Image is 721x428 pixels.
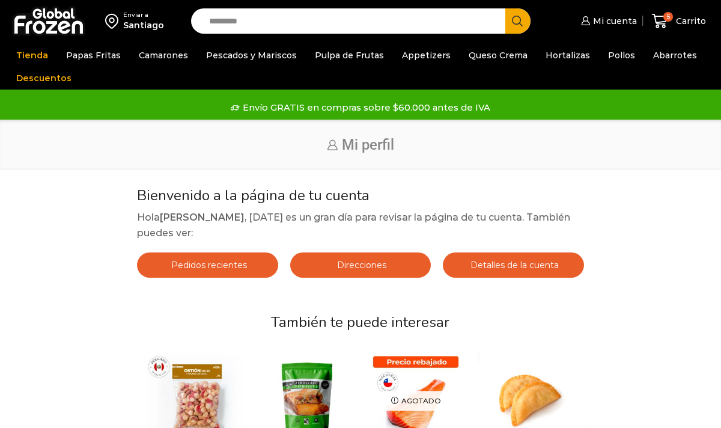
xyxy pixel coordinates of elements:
[342,136,394,153] span: Mi perfil
[673,15,706,27] span: Carrito
[168,260,247,271] span: Pedidos recientes
[10,44,54,67] a: Tienda
[200,44,303,67] a: Pescados y Mariscos
[463,44,534,67] a: Queso Crema
[602,44,641,67] a: Pollos
[443,252,583,278] a: Detalles de la cuenta
[10,67,78,90] a: Descuentos
[160,212,245,223] strong: [PERSON_NAME]
[663,12,673,22] span: 5
[647,44,703,67] a: Abarrotes
[60,44,127,67] a: Papas Fritas
[290,252,431,278] a: Direcciones
[334,260,386,271] span: Direcciones
[271,313,449,332] span: También te puede interesar
[578,9,637,33] a: Mi cuenta
[383,391,449,411] p: Agotado
[137,210,583,240] p: Hola , [DATE] es un gran día para revisar la página de tu cuenta. También puedes ver:
[123,11,164,19] div: Enviar a
[309,44,390,67] a: Pulpa de Frutas
[505,8,531,34] button: Search button
[590,15,637,27] span: Mi cuenta
[105,11,123,31] img: address-field-icon.svg
[396,44,457,67] a: Appetizers
[133,44,194,67] a: Camarones
[123,19,164,31] div: Santiago
[467,260,559,271] span: Detalles de la cuenta
[649,7,709,35] a: 5 Carrito
[137,252,278,278] a: Pedidos recientes
[137,186,370,205] span: Bienvenido a la página de tu cuenta
[540,44,596,67] a: Hortalizas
